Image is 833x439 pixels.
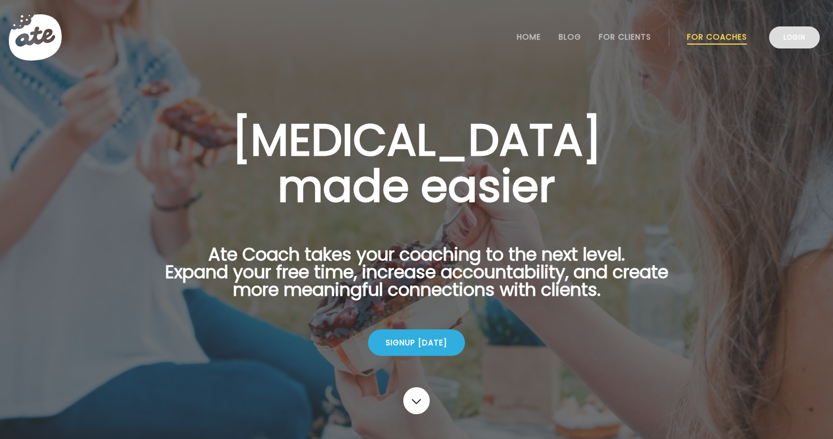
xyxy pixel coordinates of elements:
[769,26,820,48] a: Login
[368,329,465,356] div: Signup [DATE]
[148,117,685,209] h1: [MEDICAL_DATA] made easier
[559,32,581,41] a: Blog
[148,246,685,312] p: Ate Coach takes your coaching to the next level. Expand your free time, increase accountability, ...
[517,32,541,41] a: Home
[599,32,651,41] a: For Clients
[687,32,747,41] a: For Coaches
